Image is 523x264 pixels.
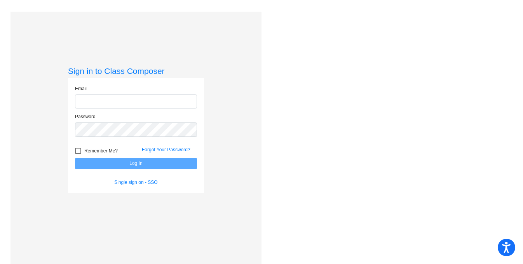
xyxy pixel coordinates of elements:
[142,147,190,152] a: Forgot Your Password?
[114,180,157,185] a: Single sign on - SSO
[68,66,204,76] h3: Sign in to Class Composer
[75,158,197,169] button: Log In
[75,85,87,92] label: Email
[84,146,118,156] span: Remember Me?
[75,113,96,120] label: Password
